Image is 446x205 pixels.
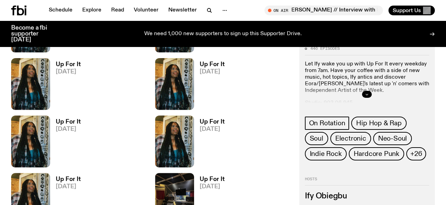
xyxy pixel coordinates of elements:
[56,176,81,182] h3: Up For It
[56,184,81,190] span: [DATE]
[200,62,225,68] h3: Up For It
[194,119,225,167] a: Up For It[DATE]
[309,119,345,127] span: On Rotation
[335,135,366,142] span: Electronic
[107,6,128,15] a: Read
[11,58,50,110] img: Ify - a Brown Skin girl with black braided twists, looking up to the side with her tongue stickin...
[200,184,225,190] span: [DATE]
[393,7,421,14] span: Support Us
[200,69,225,75] span: [DATE]
[330,132,371,145] a: Electronic
[130,6,163,15] a: Volunteer
[310,47,340,50] span: 446 episodes
[305,147,347,160] a: Indie Rock
[200,126,225,132] span: [DATE]
[144,31,302,37] p: We need 1,000 new supporters to sign up this Supporter Drive.
[200,176,225,182] h3: Up For It
[305,192,429,200] h3: Ify Obiegbu
[389,6,435,15] button: Support Us
[354,150,399,158] span: Hardcore Punk
[305,61,429,94] p: Let Ify wake you up with Up For It every weekday from 7am. Have your coffee with a side of new mu...
[406,147,426,160] button: +26
[194,62,225,110] a: Up For It[DATE]
[200,119,225,125] h3: Up For It
[56,69,81,75] span: [DATE]
[56,119,81,125] h3: Up For It
[305,132,328,145] a: Soul
[356,119,401,127] span: Hip Hop & Rap
[264,6,383,15] button: On AirMornings with [PERSON_NAME] // Interview with Momma
[11,116,50,167] img: Ify - a Brown Skin girl with black braided twists, looking up to the side with her tongue stickin...
[349,147,404,160] a: Hardcore Punk
[50,62,81,110] a: Up For It[DATE]
[351,117,406,130] a: Hip Hop & Rap
[310,150,342,158] span: Indie Rock
[305,117,349,130] a: On Rotation
[56,62,81,68] h3: Up For It
[164,6,201,15] a: Newsletter
[78,6,106,15] a: Explore
[305,177,429,186] h2: Hosts
[56,126,81,132] span: [DATE]
[373,132,412,145] a: Neo-Soul
[378,135,407,142] span: Neo-Soul
[50,119,81,167] a: Up For It[DATE]
[155,58,194,110] img: Ify - a Brown Skin girl with black braided twists, looking up to the side with her tongue stickin...
[310,135,323,142] span: Soul
[155,116,194,167] img: Ify - a Brown Skin girl with black braided twists, looking up to the side with her tongue stickin...
[11,25,56,43] h3: Become a fbi supporter [DATE]
[45,6,77,15] a: Schedule
[410,150,422,158] span: +26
